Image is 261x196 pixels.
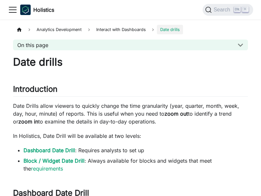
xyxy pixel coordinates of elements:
[8,5,18,15] button: Toggle navigation bar
[23,146,248,154] li: : Requires analysts to set up
[157,25,183,34] span: Date drills
[164,110,188,117] strong: zoom out
[23,157,84,164] a: Block / Widget Date Drill
[31,165,63,172] a: requirements
[33,25,85,34] span: Analytics Development
[23,157,248,172] li: : Always available for blocks and widgets that meet the
[242,7,249,12] kbd: K
[13,25,248,34] nav: Breadcrumbs
[20,5,54,15] a: HolisticsHolistics
[203,4,253,16] button: Search (Ctrl+K)
[23,147,75,154] a: Dashboard Date Drill
[13,56,248,69] h1: Date drills
[93,25,149,34] span: Interact with Dashboards
[18,118,38,125] strong: zoom in
[13,84,248,97] h2: Introduction
[33,6,54,14] b: Holistics
[20,5,31,15] img: Holistics
[13,25,25,34] a: Home page
[13,40,248,50] button: On this page
[13,132,248,140] p: In Holistics, Date Drill will be available at two levels:
[212,7,234,13] span: Search
[13,102,248,125] p: Date Drills allow viewers to quickly change the time granularity (year, quarter, month, week, day...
